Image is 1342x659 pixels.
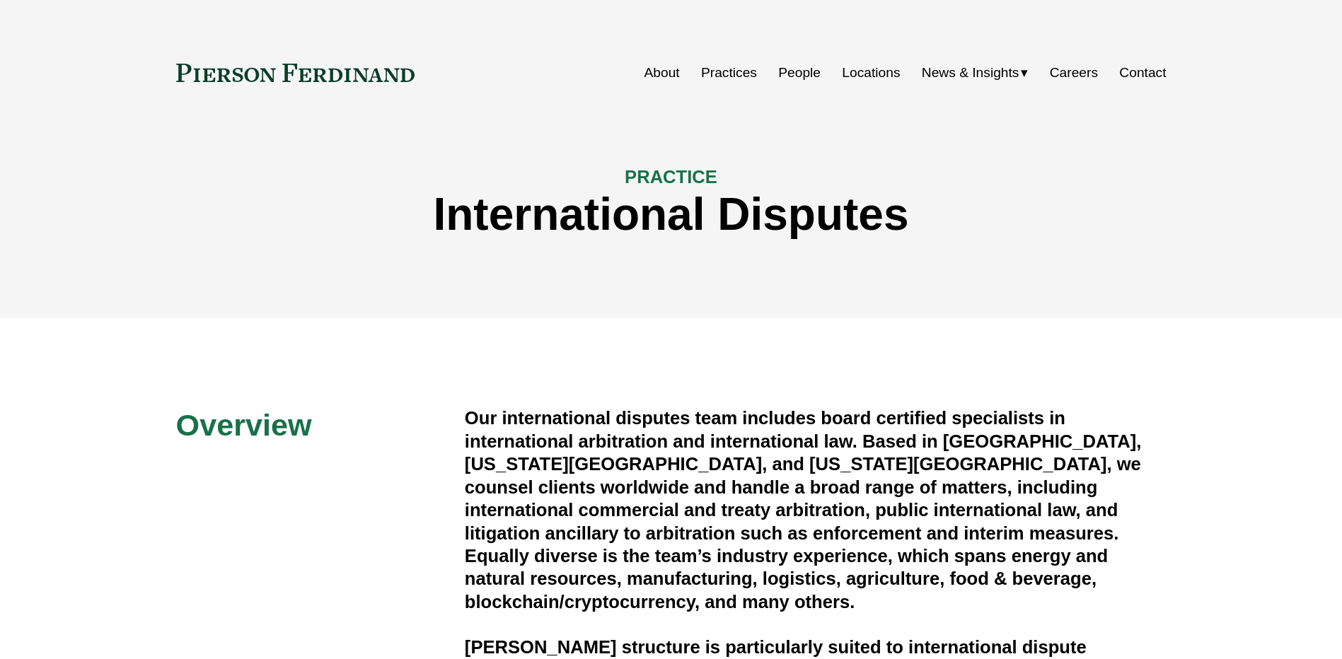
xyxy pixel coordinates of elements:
[701,59,757,86] a: Practices
[922,59,1029,86] a: folder dropdown
[842,59,900,86] a: Locations
[1050,59,1098,86] a: Careers
[625,167,717,187] span: PRACTICE
[778,59,821,86] a: People
[922,61,1019,86] span: News & Insights
[176,408,312,442] span: Overview
[1119,59,1166,86] a: Contact
[644,59,680,86] a: About
[465,407,1167,613] h4: Our international disputes team includes board certified specialists in international arbitration...
[176,189,1167,240] h1: International Disputes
